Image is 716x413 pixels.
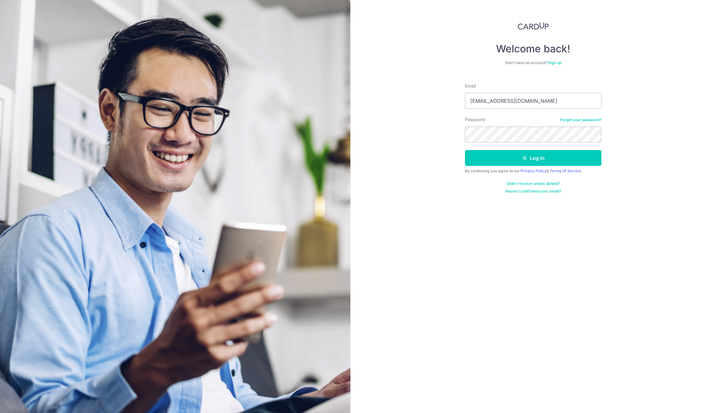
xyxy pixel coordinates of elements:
a: Didn't receive unlock details? [507,181,560,186]
input: Enter your Email [465,93,601,109]
div: Don’t have an account? [465,60,601,65]
h4: Welcome back! [465,43,601,55]
img: CardUp Logo [518,22,549,30]
a: Terms Of Service [550,168,581,173]
a: Sign up [548,60,561,65]
a: Privacy Policy [520,168,547,173]
label: Email [465,83,476,89]
a: Forgot your password? [560,117,601,122]
div: By continuing you agree to our & [465,168,601,174]
label: Password [465,116,485,123]
a: Haven't confirmed your email? [505,189,561,194]
button: Log in [465,150,601,166]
